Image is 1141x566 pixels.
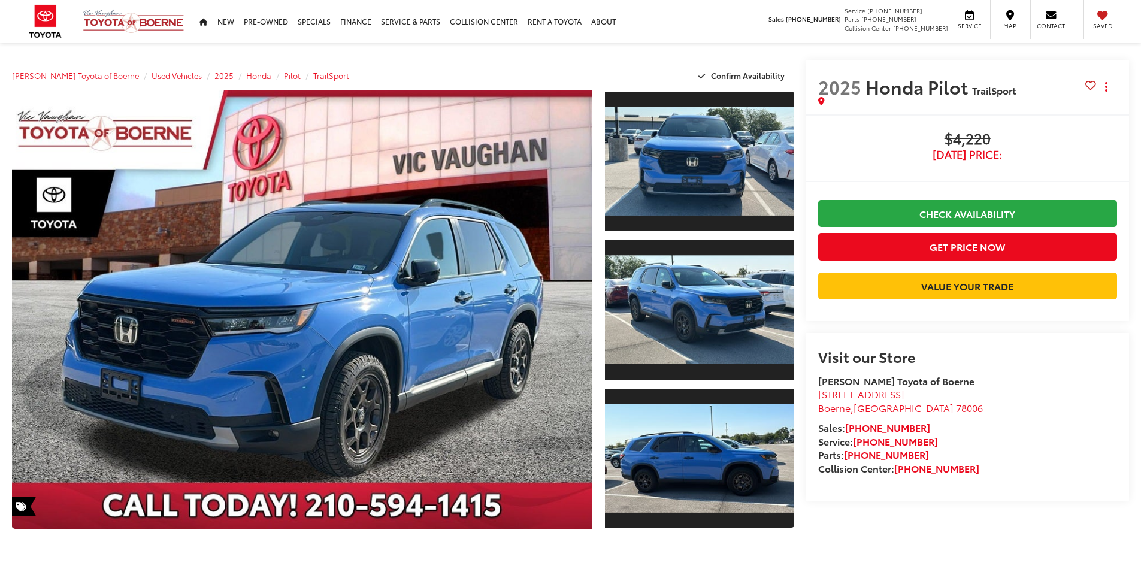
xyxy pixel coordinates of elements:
[83,9,184,34] img: Vic Vaughan Toyota of Boerne
[605,90,794,232] a: Expand Photo 1
[605,239,794,381] a: Expand Photo 2
[818,447,929,461] strong: Parts:
[818,420,930,434] strong: Sales:
[818,401,851,414] span: Boerne
[1089,22,1116,30] span: Saved
[845,14,859,23] span: Parts
[246,70,271,81] a: Honda
[845,23,891,32] span: Collision Center
[12,70,139,81] a: [PERSON_NAME] Toyota of Boerne
[818,401,983,414] span: ,
[603,404,795,512] img: 2025 Honda Pilot TrailSport
[818,233,1117,260] button: Get Price Now
[313,70,349,81] a: TrailSport
[893,23,948,32] span: [PHONE_NUMBER]
[6,88,597,531] img: 2025 Honda Pilot TrailSport
[692,65,794,86] button: Confirm Availability
[818,349,1117,364] h2: Visit our Store
[818,200,1117,227] a: Check Availability
[894,461,979,475] a: [PHONE_NUMBER]
[845,6,865,15] span: Service
[818,149,1117,161] span: [DATE] Price:
[845,420,930,434] a: [PHONE_NUMBER]
[1105,82,1107,92] span: dropdown dots
[152,70,202,81] a: Used Vehicles
[853,434,938,448] a: [PHONE_NUMBER]
[711,70,785,81] span: Confirm Availability
[818,273,1117,299] a: Value Your Trade
[997,22,1023,30] span: Map
[818,374,974,388] strong: [PERSON_NAME] Toyota of Boerne
[603,107,795,216] img: 2025 Honda Pilot TrailSport
[1096,76,1117,97] button: Actions
[12,497,36,516] span: Special
[844,447,929,461] a: [PHONE_NUMBER]
[1037,22,1065,30] span: Contact
[867,6,922,15] span: [PHONE_NUMBER]
[603,256,795,364] img: 2025 Honda Pilot TrailSport
[818,131,1117,149] span: $4,220
[818,74,861,99] span: 2025
[972,83,1016,97] span: TrailSport
[818,434,938,448] strong: Service:
[768,14,784,23] span: Sales
[214,70,234,81] a: 2025
[854,401,954,414] span: [GEOGRAPHIC_DATA]
[818,387,904,401] span: [STREET_ADDRESS]
[861,14,916,23] span: [PHONE_NUMBER]
[956,22,983,30] span: Service
[865,74,972,99] span: Honda Pilot
[605,388,794,529] a: Expand Photo 3
[818,387,983,414] a: [STREET_ADDRESS] Boerne,[GEOGRAPHIC_DATA] 78006
[818,461,979,475] strong: Collision Center:
[786,14,841,23] span: [PHONE_NUMBER]
[284,70,301,81] a: Pilot
[956,401,983,414] span: 78006
[12,90,592,529] a: Expand Photo 0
